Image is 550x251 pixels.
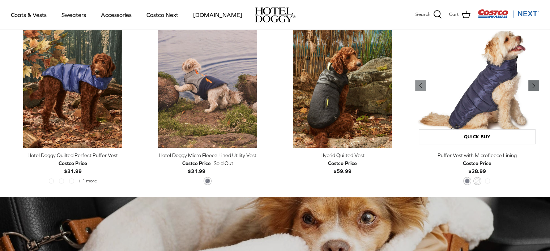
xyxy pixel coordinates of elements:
a: Hotel Doggy Quilted Perfect Puffer Vest Costco Price$31.99 [11,151,135,176]
a: Accessories [94,3,138,27]
a: Coats & Vests [4,3,53,27]
a: Hotel Doggy Micro Fleece Lined Utility Vest Costco Price$31.99 Sold Out [146,151,270,176]
a: Costco Next [140,3,185,27]
b: $31.99 [182,159,211,174]
a: Sweaters [55,3,93,27]
b: $28.99 [463,159,491,174]
a: Puffer Vest with Microfleece Lining [415,24,539,148]
span: Sold Out [214,159,233,167]
span: Cart [449,11,459,18]
a: Previous [415,80,426,91]
a: Hybrid Quilted Vest [281,24,405,148]
a: Previous [528,80,539,91]
a: Hotel Doggy Micro Fleece Lined Utility Vest [146,24,270,148]
a: Cart [449,10,470,20]
div: Hotel Doggy Quilted Perfect Puffer Vest [11,151,135,159]
b: $31.99 [59,159,87,174]
div: Hotel Doggy Micro Fleece Lined Utility Vest [146,151,270,159]
a: Hotel Doggy Quilted Perfect Puffer Vest [11,24,135,148]
div: Puffer Vest with Microfleece Lining [415,151,539,159]
a: Hybrid Quilted Vest Costco Price$59.99 [281,151,405,176]
img: hoteldoggycom [255,7,295,22]
div: Costco Price [182,159,211,167]
div: Costco Price [463,159,491,167]
a: Search [415,10,442,20]
div: Costco Price [59,159,87,167]
a: [DOMAIN_NAME] [187,3,249,27]
span: Search [415,11,430,18]
a: Visit Costco Next [478,14,539,19]
div: Costco Price [328,159,357,167]
a: Quick buy [419,129,536,144]
a: hoteldoggy.com hoteldoggycom [255,7,295,22]
div: Hybrid Quilted Vest [281,151,405,159]
span: + 1 more [78,178,97,183]
a: Puffer Vest with Microfleece Lining Costco Price$28.99 [415,151,539,176]
b: $59.99 [328,159,357,174]
img: Costco Next [478,9,539,18]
